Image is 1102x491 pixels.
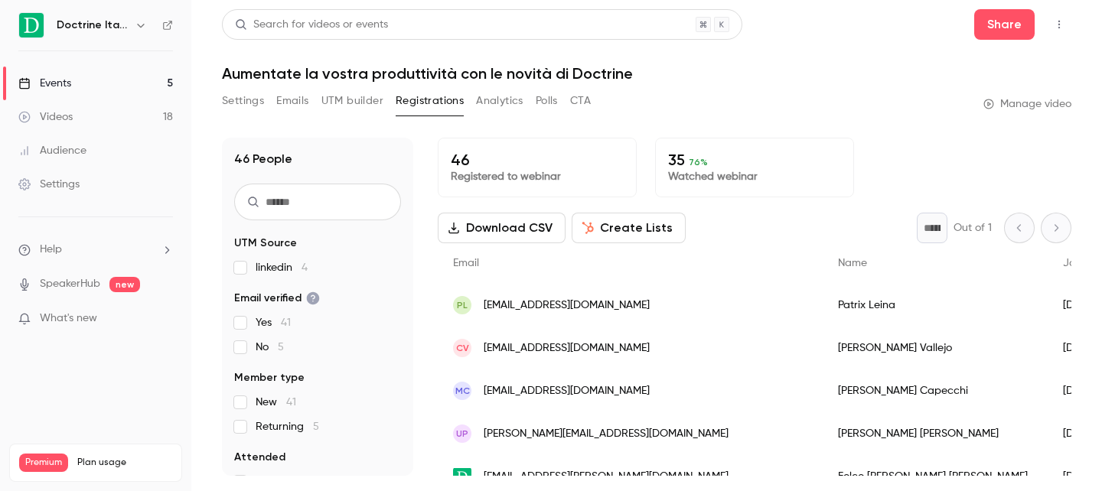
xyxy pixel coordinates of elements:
[689,157,708,167] span: 76 %
[18,177,80,192] div: Settings
[484,469,729,485] span: [EMAIL_ADDRESS][PERSON_NAME][DOMAIN_NAME]
[234,291,320,306] span: Email verified
[19,454,68,472] span: Premium
[457,298,468,312] span: PL
[234,450,285,465] span: Attended
[396,89,464,113] button: Registrations
[453,468,471,486] img: doctrine.fr
[235,17,388,33] div: Search for videos or events
[281,317,291,328] span: 41
[313,421,319,432] span: 5
[256,340,284,355] span: No
[536,89,558,113] button: Polls
[256,260,308,275] span: linkedin
[18,242,173,258] li: help-dropdown-opener
[823,369,1048,412] div: [PERSON_NAME] Capecchi
[256,474,292,489] span: Yes
[18,143,86,158] div: Audience
[18,76,71,91] div: Events
[286,397,296,408] span: 41
[838,258,867,268] span: Name
[668,151,841,169] p: 35
[19,13,44,37] img: Doctrine Italia
[222,64,1071,83] h1: Aumentate la vostra produttività con le novità di Doctrine
[234,150,292,168] h1: 46 People
[278,342,284,353] span: 5
[57,18,129,33] h6: Doctrine Italia
[456,427,468,441] span: UP
[321,89,383,113] button: UTM builder
[456,341,469,355] span: CV
[484,426,729,442] span: [PERSON_NAME][EMAIL_ADDRESS][DOMAIN_NAME]
[234,236,297,251] span: UTM Source
[451,151,624,169] p: 46
[451,169,624,184] p: Registered to webinar
[476,89,523,113] button: Analytics
[974,9,1035,40] button: Share
[484,340,650,356] span: [EMAIL_ADDRESS][DOMAIN_NAME]
[155,312,173,326] iframe: Noticeable Trigger
[302,262,308,273] span: 4
[438,213,566,243] button: Download CSV
[570,89,591,113] button: CTA
[256,395,296,410] span: New
[823,327,1048,369] div: [PERSON_NAME] Vallejo
[40,242,62,258] span: Help
[823,412,1048,455] div: [PERSON_NAME] [PERSON_NAME]
[453,258,479,268] span: Email
[668,169,841,184] p: Watched webinar
[256,419,319,434] span: Returning
[484,298,650,314] span: [EMAIL_ADDRESS][DOMAIN_NAME]
[484,383,650,399] span: [EMAIL_ADDRESS][DOMAIN_NAME]
[572,213,686,243] button: Create Lists
[256,315,291,330] span: Yes
[77,457,172,469] span: Plan usage
[18,109,73,125] div: Videos
[823,284,1048,327] div: Patrix Leina
[983,96,1071,112] a: Manage video
[234,370,305,385] span: Member type
[40,311,97,327] span: What's new
[222,89,264,113] button: Settings
[109,277,140,292] span: new
[276,89,308,113] button: Emails
[40,276,100,292] a: SpeakerHub
[455,384,470,398] span: MC
[954,220,992,236] p: Out of 1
